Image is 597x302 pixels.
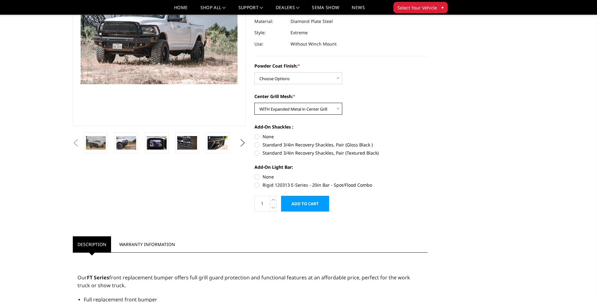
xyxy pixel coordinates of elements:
a: Warranty Information [115,236,180,252]
img: 2010-2018 Ram 2500-3500 - FT Series - Extreme Front Bumper [86,136,106,149]
button: Select Your Vehicle [393,2,448,13]
a: News [352,5,365,14]
input: Add to Cart [281,196,329,211]
label: Powder Coat Finish: [254,63,428,69]
dt: Use: [254,38,286,50]
label: Rigid 120313 E-Series - 20in Bar - Spot/Flood Combo [254,182,428,188]
dt: Style: [254,27,286,38]
label: None [254,173,428,180]
strong: FT Series [87,274,109,281]
span: Our front replacement bumper offers full grill guard protection and functional features at an aff... [77,274,410,289]
label: Center Grill Mesh: [254,93,428,100]
button: Next [238,138,247,148]
label: Add-On Light Bar: [254,164,428,170]
dd: Without Winch Mount [291,38,337,50]
img: 2010-2018 Ram 2500-3500 - FT Series - Extreme Front Bumper [177,136,197,149]
label: None [254,133,428,140]
span: Select Your Vehicle [397,4,437,11]
dt: Material: [254,16,286,27]
button: Previous [71,138,81,148]
a: Description [73,236,111,252]
a: Dealers [276,5,300,14]
label: Standard 3/4in Recovery Shackles, Pair (Textured Black) [254,150,428,156]
a: SEMA Show [312,5,339,14]
span: ▾ [441,4,444,11]
dd: Extreme [291,27,308,38]
a: Support [238,5,263,14]
a: shop all [200,5,226,14]
img: Clear View Camera: Relocate your front camera and keep the functionality completely. [147,136,167,149]
img: 2010-2018 Ram 2500-3500 - FT Series - Extreme Front Bumper [208,136,227,149]
label: Add-On Shackles : [254,124,428,130]
dd: Diamond Plate Steel [291,16,333,27]
img: 2010-2018 Ram 2500-3500 - FT Series - Extreme Front Bumper [116,136,136,149]
label: Standard 3/4in Recovery Shackles, Pair (Gloss Black ) [254,141,428,148]
a: Home [174,5,188,14]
